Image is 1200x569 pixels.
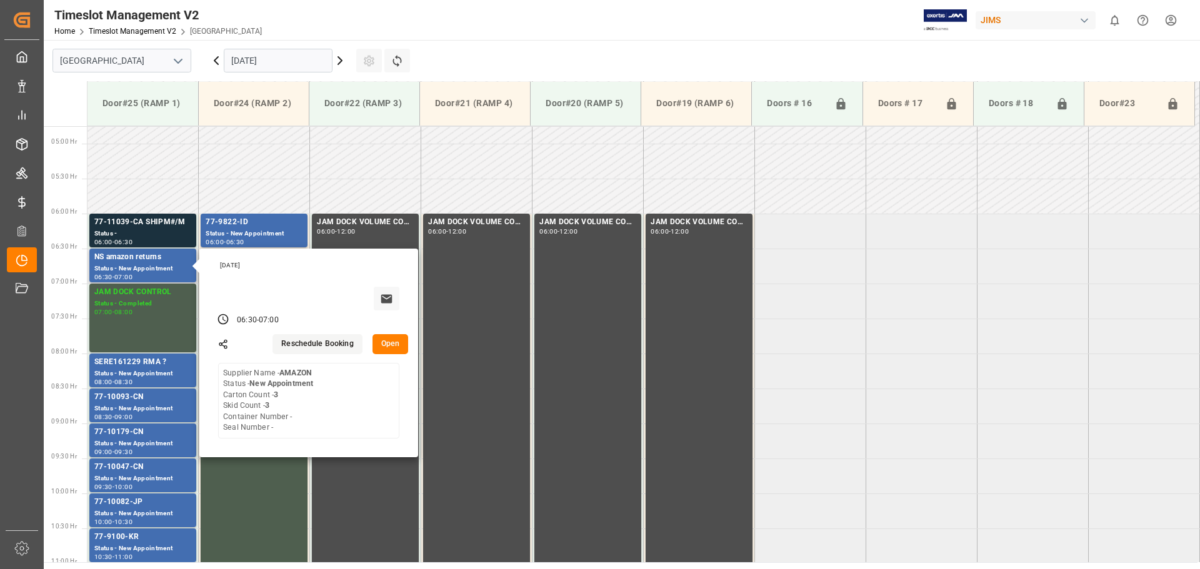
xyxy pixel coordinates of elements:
[428,216,525,229] div: JAM DOCK VOLUME CONTROL
[94,531,191,543] div: 77-9100-KR
[94,356,191,369] div: SERE161229 RMA ?
[94,264,191,274] div: Status - New Appointment
[272,334,362,354] button: Reschedule Booking
[97,92,188,115] div: Door#25 (RAMP 1)
[224,49,332,72] input: DD.MM.YYYY
[223,368,313,433] div: Supplier Name - Status - Carton Count - Skid Count - Container Number - Seal Number -
[51,313,77,320] span: 07:30 Hr
[114,449,132,455] div: 09:30
[94,519,112,525] div: 10:00
[651,92,741,115] div: Door#19 (RAMP 6)
[372,334,409,354] button: Open
[924,9,967,31] img: Exertis%20JAM%20-%20Email%20Logo.jpg_1722504956.jpg
[430,92,520,115] div: Door#21 (RAMP 4)
[94,379,112,385] div: 08:00
[114,414,132,420] div: 09:00
[94,508,191,519] div: Status - New Appointment
[94,309,112,315] div: 07:00
[54,6,262,24] div: Timeslot Management V2
[279,369,312,377] b: AMAZON
[94,438,191,449] div: Status - New Appointment
[54,27,75,36] a: Home
[112,379,114,385] div: -
[335,229,337,234] div: -
[226,239,244,245] div: 06:30
[51,523,77,530] span: 10:30 Hr
[541,92,631,115] div: Door#20 (RAMP 5)
[112,239,114,245] div: -
[94,229,191,239] div: Status -
[265,401,269,410] b: 3
[114,484,132,490] div: 10:00
[206,229,302,239] div: Status - New Appointment
[114,274,132,280] div: 07:00
[94,473,191,484] div: Status - New Appointment
[112,414,114,420] div: -
[539,229,557,234] div: 06:00
[94,543,191,554] div: Status - New Appointment
[112,309,114,315] div: -
[237,315,257,326] div: 06:30
[94,299,191,309] div: Status - Completed
[206,239,224,245] div: 06:00
[51,453,77,460] span: 09:30 Hr
[94,554,112,560] div: 10:30
[446,229,448,234] div: -
[112,484,114,490] div: -
[94,461,191,473] div: 77-10047-CN
[257,315,259,326] div: -
[51,558,77,565] span: 11:00 Hr
[94,251,191,264] div: NS amazon returns
[224,239,226,245] div: -
[976,8,1101,32] button: JIMS
[94,426,191,438] div: 77-10179-CN
[539,216,636,229] div: JAM DOCK VOLUME CONTROL
[651,216,747,229] div: JAM DOCK VOLUME CONTROL
[216,261,404,270] div: [DATE]
[168,51,187,71] button: open menu
[206,216,302,229] div: 77-9822-ID
[94,216,191,229] div: 77-11039-CA SHIPM#/M
[274,390,278,399] b: 3
[112,274,114,280] div: -
[671,229,689,234] div: 12:00
[51,418,77,425] span: 09:00 Hr
[51,208,77,215] span: 06:00 Hr
[94,286,191,299] div: JAM DOCK CONTROL
[976,11,1096,29] div: JIMS
[337,229,355,234] div: 12:00
[51,173,77,180] span: 05:30 Hr
[873,92,940,116] div: Doors # 17
[114,239,132,245] div: 06:30
[114,379,132,385] div: 08:30
[112,519,114,525] div: -
[651,229,669,234] div: 06:00
[51,278,77,285] span: 07:00 Hr
[51,488,77,495] span: 10:00 Hr
[94,391,191,403] div: 77-10093-CN
[669,229,671,234] div: -
[94,403,191,414] div: Status - New Appointment
[317,216,414,229] div: JAM DOCK VOLUME CONTROL
[89,27,176,36] a: Timeslot Management V2
[94,414,112,420] div: 08:30
[984,92,1051,116] div: Doors # 18
[114,309,132,315] div: 08:00
[448,229,466,234] div: 12:00
[209,92,299,115] div: Door#24 (RAMP 2)
[51,243,77,250] span: 06:30 Hr
[94,274,112,280] div: 06:30
[94,484,112,490] div: 09:30
[112,554,114,560] div: -
[51,138,77,145] span: 05:00 Hr
[94,239,112,245] div: 06:00
[317,229,335,234] div: 06:00
[114,519,132,525] div: 10:30
[428,229,446,234] div: 06:00
[1129,6,1157,34] button: Help Center
[94,369,191,379] div: Status - New Appointment
[1094,92,1161,116] div: Door#23
[249,379,313,388] b: New Appointment
[51,383,77,390] span: 08:30 Hr
[557,229,559,234] div: -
